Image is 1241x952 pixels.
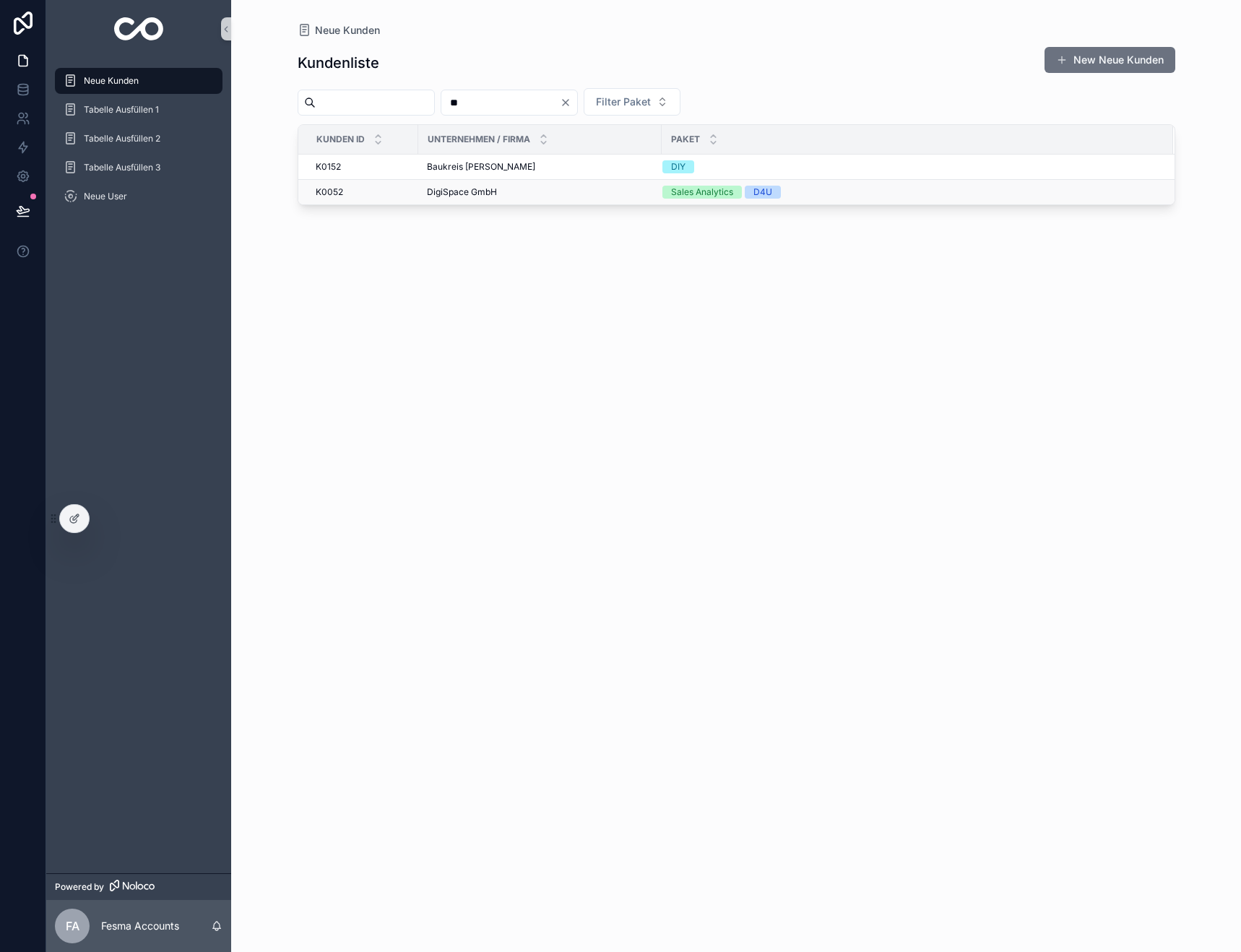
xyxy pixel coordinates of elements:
button: Select Button [584,88,680,116]
a: Tabelle Ausfüllen 2 [55,126,222,152]
span: Tabelle Ausfüllen 3 [84,162,160,173]
span: Tabelle Ausfüllen 2 [84,133,160,144]
div: DIY [671,160,686,173]
a: Powered by [46,873,231,900]
span: K0052 [316,186,343,198]
a: Neue Kunden [298,23,380,38]
p: Fesma Accounts [101,919,179,933]
span: Tabelle Ausfüllen 1 [84,104,159,116]
a: Tabelle Ausfüllen 3 [55,155,222,181]
div: scrollable content [46,58,231,228]
span: FA [66,917,79,935]
span: Powered by [55,881,104,893]
a: Sales AnalyticsD4U [662,186,1156,199]
a: DIY [662,160,1156,173]
a: K0052 [316,186,410,198]
span: Neue Kunden [315,23,380,38]
button: Clear [560,97,577,108]
span: Neue User [84,191,127,202]
img: App logo [114,17,164,40]
div: Sales Analytics [671,186,733,199]
a: Baukreis [PERSON_NAME] [427,161,653,173]
a: Neue Kunden [55,68,222,94]
a: DigiSpace GmbH [427,186,653,198]
a: Neue User [55,183,222,209]
a: Tabelle Ausfüllen 1 [55,97,222,123]
span: Paket [671,134,700,145]
div: D4U [753,186,772,199]
button: New Neue Kunden [1045,47,1175,73]
span: Neue Kunden [84,75,139,87]
span: K0152 [316,161,341,173]
span: DigiSpace GmbH [427,186,497,198]
a: K0152 [316,161,410,173]
h1: Kundenliste [298,53,379,73]
span: Kunden ID [316,134,365,145]
span: Unternehmen / Firma [428,134,530,145]
span: Baukreis [PERSON_NAME] [427,161,535,173]
span: Filter Paket [596,95,651,109]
